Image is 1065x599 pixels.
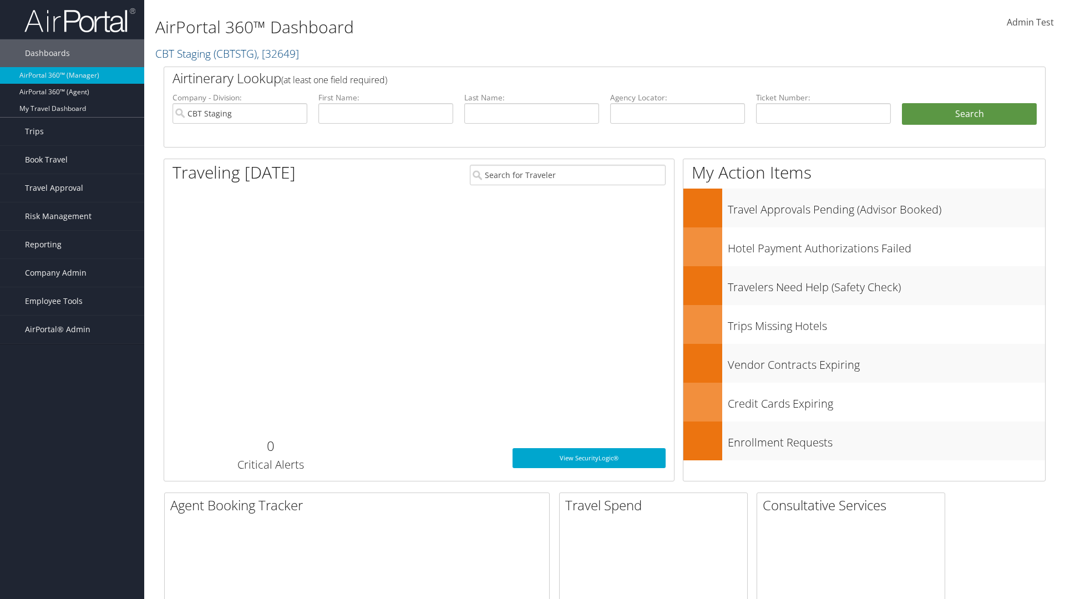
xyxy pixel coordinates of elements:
span: Risk Management [25,202,92,230]
h2: Consultative Services [763,496,945,515]
a: Travel Approvals Pending (Advisor Booked) [683,189,1045,227]
h1: Traveling [DATE] [173,161,296,184]
span: AirPortal® Admin [25,316,90,343]
span: Reporting [25,231,62,258]
span: (at least one field required) [281,74,387,86]
label: Last Name: [464,92,599,103]
span: Travel Approval [25,174,83,202]
a: Vendor Contracts Expiring [683,344,1045,383]
a: Admin Test [1007,6,1054,40]
h3: Credit Cards Expiring [728,390,1045,412]
h3: Trips Missing Hotels [728,313,1045,334]
h3: Hotel Payment Authorizations Failed [728,235,1045,256]
span: Trips [25,118,44,145]
button: Search [902,103,1037,125]
h2: 0 [173,436,368,455]
h1: AirPortal 360™ Dashboard [155,16,754,39]
a: Travelers Need Help (Safety Check) [683,266,1045,305]
img: airportal-logo.png [24,7,135,33]
h3: Travel Approvals Pending (Advisor Booked) [728,196,1045,217]
a: Trips Missing Hotels [683,305,1045,344]
span: Company Admin [25,259,87,287]
label: Ticket Number: [756,92,891,103]
a: CBT Staging [155,46,299,61]
label: Company - Division: [173,92,307,103]
h1: My Action Items [683,161,1045,184]
a: View SecurityLogic® [513,448,666,468]
span: , [ 32649 ] [257,46,299,61]
input: Search for Traveler [470,165,666,185]
span: Employee Tools [25,287,83,315]
label: Agency Locator: [610,92,745,103]
span: ( CBTSTG ) [214,46,257,61]
h3: Enrollment Requests [728,429,1045,450]
a: Enrollment Requests [683,422,1045,460]
span: Dashboards [25,39,70,67]
span: Admin Test [1007,16,1054,28]
label: First Name: [318,92,453,103]
a: Credit Cards Expiring [683,383,1045,422]
h3: Critical Alerts [173,457,368,473]
h2: Agent Booking Tracker [170,496,549,515]
span: Book Travel [25,146,68,174]
h2: Airtinerary Lookup [173,69,963,88]
h3: Vendor Contracts Expiring [728,352,1045,373]
h3: Travelers Need Help (Safety Check) [728,274,1045,295]
a: Hotel Payment Authorizations Failed [683,227,1045,266]
h2: Travel Spend [565,496,747,515]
